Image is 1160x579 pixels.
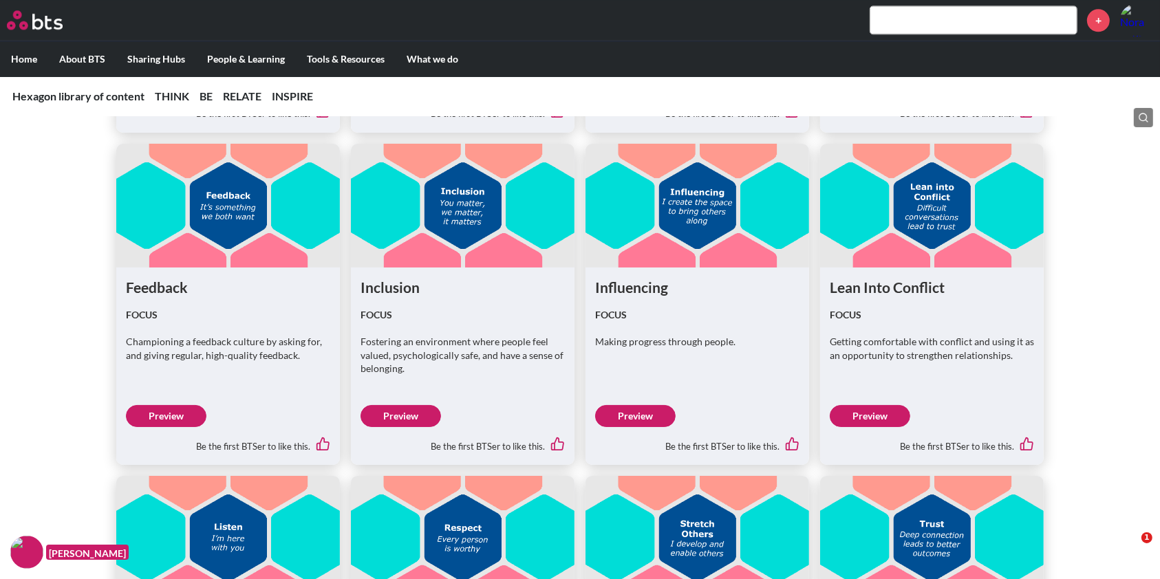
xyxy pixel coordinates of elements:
[126,277,330,297] h1: Feedback
[7,10,88,30] a: Go home
[1087,9,1110,32] a: +
[46,545,129,560] figcaption: [PERSON_NAME]
[1120,3,1153,36] img: Nora Baum
[10,536,43,569] img: F
[361,335,565,375] p: Fostering an environment where people feel valued, psychologically safe, and have a sense of belo...
[1113,532,1146,565] iframe: Intercom live chat
[196,41,296,77] label: People & Learning
[361,427,565,456] div: Be the first BTSer to like this.
[830,427,1034,456] div: Be the first BTSer to like this.
[296,41,396,77] label: Tools & Resources
[126,309,158,320] strong: FOCUS
[1120,3,1153,36] a: Profile
[595,405,676,427] a: Preview
[126,335,330,362] p: Championing a feedback culture by asking for, and giving regular, high-quality feedback.
[830,405,910,427] a: Preview
[830,309,861,320] strong: FOCUS
[595,427,799,456] div: Be the first BTSer to like this.
[361,405,441,427] a: Preview
[361,309,392,320] strong: FOCUS
[116,41,196,77] label: Sharing Hubs
[12,89,144,102] a: Hexagon library of content
[1141,532,1152,543] span: 1
[595,277,799,297] h1: Influencing
[223,89,261,102] a: RELATE
[272,89,313,102] a: INSPIRE
[48,41,116,77] label: About BTS
[830,335,1034,362] p: Getting comfortable with conflict and using it as an opportunity to strengthen relationships.
[830,277,1034,297] h1: Lean Into Conflict
[396,41,469,77] label: What we do
[595,309,627,320] strong: FOCUS
[7,10,63,30] img: BTS Logo
[595,335,799,349] p: Making progress through people.
[126,405,206,427] a: Preview
[361,277,565,297] h1: Inclusion
[200,89,213,102] a: BE
[155,89,189,102] a: THINK
[126,427,330,456] div: Be the first BTSer to like this.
